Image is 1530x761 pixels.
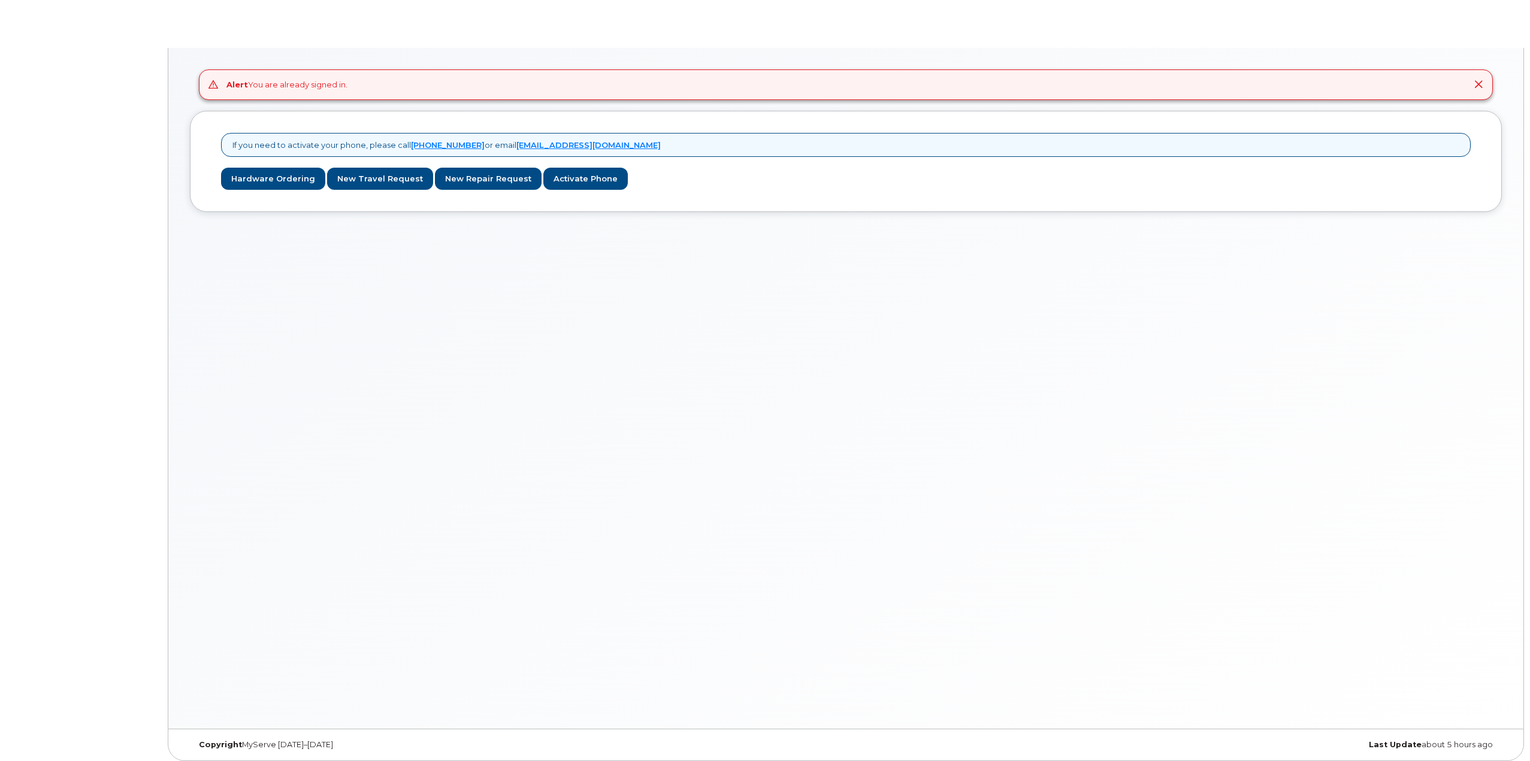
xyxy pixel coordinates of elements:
a: New Travel Request [327,168,433,190]
div: MyServe [DATE]–[DATE] [190,740,627,750]
a: New Repair Request [435,168,542,190]
p: If you need to activate your phone, please call or email [232,140,661,151]
a: [PHONE_NUMBER] [411,140,485,150]
strong: Copyright [199,740,242,749]
a: Activate Phone [543,168,628,190]
strong: Alert [226,80,248,89]
strong: Last Update [1369,740,1422,749]
div: about 5 hours ago [1065,740,1502,750]
a: Hardware Ordering [221,168,325,190]
a: [EMAIL_ADDRESS][DOMAIN_NAME] [516,140,661,150]
div: You are already signed in. [226,79,347,90]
